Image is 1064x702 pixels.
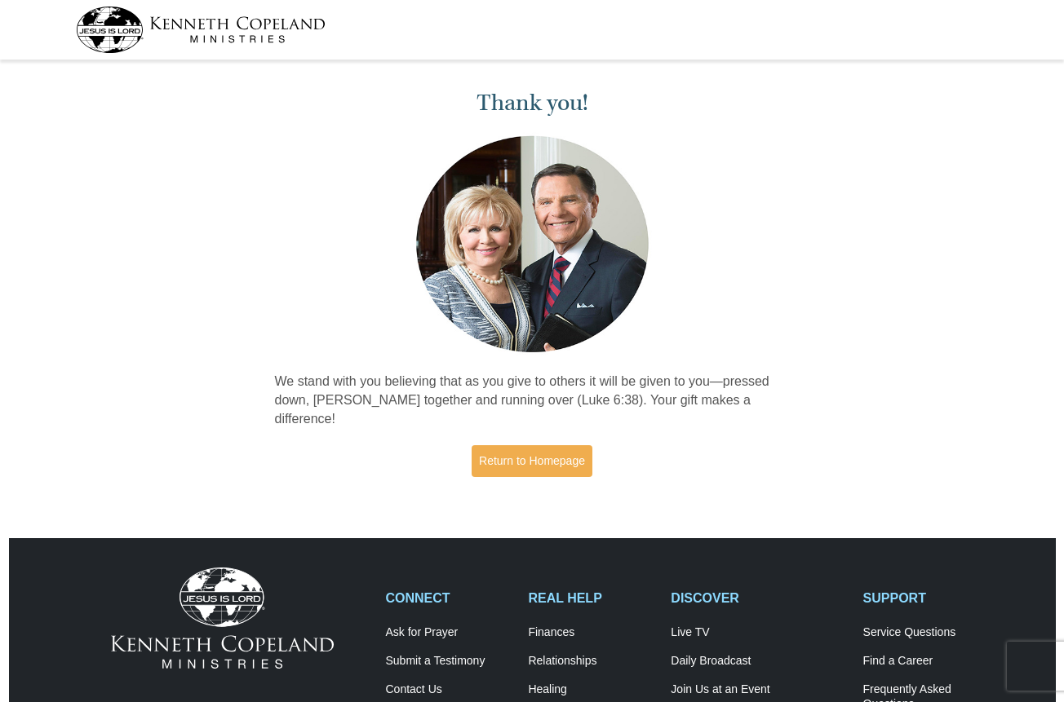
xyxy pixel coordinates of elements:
[671,625,845,640] a: Live TV
[671,590,845,606] h2: DISCOVER
[671,654,845,669] a: Daily Broadcast
[386,682,512,697] a: Contact Us
[386,654,512,669] a: Submit a Testimony
[528,682,654,697] a: Healing
[863,590,989,606] h2: SUPPORT
[863,625,989,640] a: Service Questions
[671,682,845,697] a: Join Us at an Event
[412,132,653,356] img: Kenneth and Gloria
[528,625,654,640] a: Finances
[472,445,592,477] a: Return to Homepage
[528,590,654,606] h2: REAL HELP
[528,654,654,669] a: Relationships
[111,567,334,669] img: Kenneth Copeland Ministries
[76,7,326,53] img: kcm-header-logo.svg
[275,373,790,429] p: We stand with you believing that as you give to others it will be given to you—pressed down, [PER...
[386,590,512,606] h2: CONNECT
[275,90,790,117] h1: Thank you!
[386,625,512,640] a: Ask for Prayer
[863,654,989,669] a: Find a Career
